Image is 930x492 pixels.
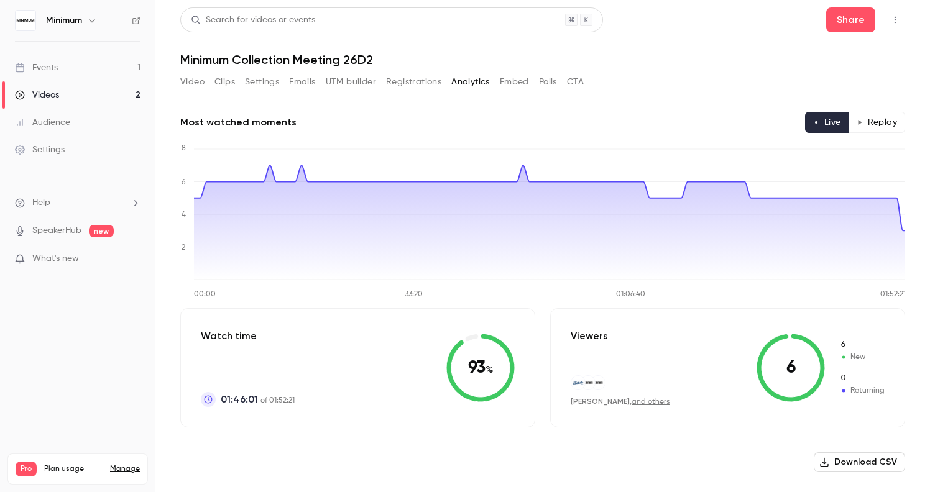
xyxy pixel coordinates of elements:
span: Returning [840,373,885,384]
button: Share [826,7,875,32]
p: Viewers [571,329,608,344]
h1: Minimum Collection Meeting 26D2 [180,52,905,67]
button: Video [180,72,205,92]
span: What's new [32,252,79,265]
span: New [840,352,885,363]
tspan: 4 [182,211,186,219]
button: Top Bar Actions [885,10,905,30]
div: Events [15,61,58,74]
button: Analytics [451,72,490,92]
h6: Minimum [46,14,82,27]
button: Download CSV [814,452,905,472]
button: Registrations [386,72,441,92]
a: and others [632,398,670,406]
button: Embed [500,72,529,92]
li: help-dropdown-opener [15,196,140,209]
div: , [571,396,670,407]
span: Pro [16,462,37,476]
a: Manage [110,464,140,474]
span: New [840,339,885,350]
button: CTA [567,72,584,92]
div: Settings [15,143,65,156]
tspan: 00:00 [194,291,216,298]
h2: Most watched moments [180,115,297,130]
img: Minimum [16,11,35,30]
button: Replay [849,112,905,133]
div: Audience [15,116,70,129]
img: minimum.dk [581,376,595,389]
span: Help [32,196,50,209]
button: Emails [289,72,315,92]
span: Plan usage [44,464,103,474]
button: Settings [245,72,279,92]
button: Live [805,112,849,133]
tspan: 01:06:40 [616,291,645,298]
button: UTM builder [326,72,376,92]
span: Returning [840,385,885,396]
iframe: Noticeable Trigger [126,253,140,265]
span: new [89,225,114,237]
img: theclothette.com [571,376,585,389]
button: Polls [539,72,557,92]
span: [PERSON_NAME] [571,397,630,406]
p: of 01:52:21 [221,392,295,407]
tspan: 6 [182,179,186,186]
tspan: 8 [182,145,186,152]
tspan: 01:52:21 [880,291,906,298]
p: Watch time [201,329,295,344]
span: 01:46:01 [221,392,258,407]
button: Clips [214,72,235,92]
tspan: 2 [182,244,185,252]
div: Videos [15,89,59,101]
a: SpeakerHub [32,224,81,237]
div: Search for videos or events [191,14,315,27]
img: minimum.dk [591,376,605,389]
tspan: 33:20 [405,291,423,298]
